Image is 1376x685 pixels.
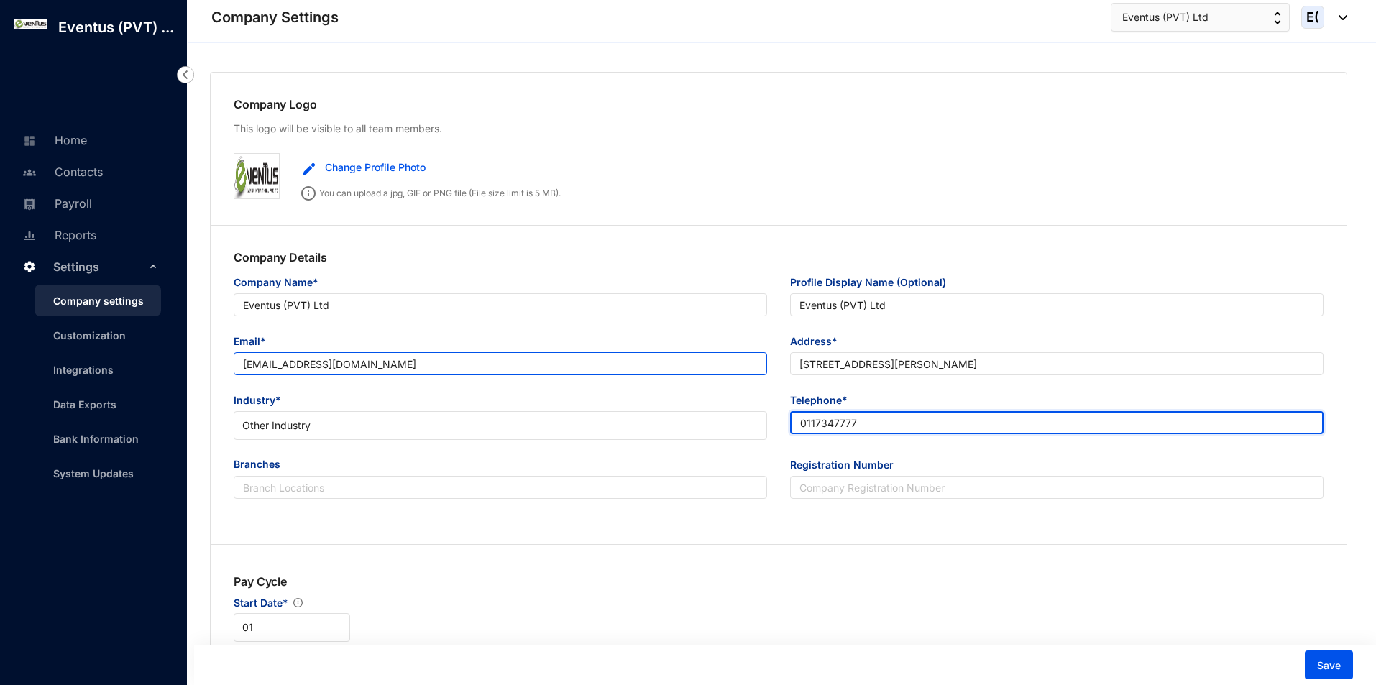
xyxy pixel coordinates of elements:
[23,166,36,179] img: people-unselected.118708e94b43a90eceab.svg
[234,275,329,290] label: Company Name*
[23,198,36,211] img: payroll-unselected.b590312f920e76f0c668.svg
[23,260,36,273] img: settings.f4f5bcbb8b4eaa341756.svg
[234,121,1324,136] p: This logo will be visible to all team members.
[1306,11,1319,24] span: E(
[1317,658,1341,673] span: Save
[790,457,904,473] label: Registration Number
[42,364,114,376] a: Integrations
[1122,9,1208,25] span: Eventus (PVT) Ltd
[14,19,47,29] img: log
[19,228,96,242] a: Reports
[790,334,848,349] label: Address*
[234,457,767,474] span: Branches
[234,96,1324,113] p: Company Logo
[42,467,134,479] a: System Updates
[291,182,561,201] p: You can upload a jpg, GIF or PNG file (File size limit is 5 MB).
[47,17,185,37] p: Eventus (PVT) ...
[211,7,339,27] p: Company Settings
[234,573,350,590] p: Pay Cycle
[42,329,126,341] a: Customization
[42,433,139,445] a: Bank Information
[19,165,103,179] a: Contacts
[1305,650,1353,679] button: Save
[234,476,767,499] input: Branch Locations
[19,196,92,211] a: Payroll
[42,398,116,410] a: Data Exports
[234,334,276,349] label: Email*
[790,392,858,408] label: Telephone*
[12,155,170,187] li: Contacts
[790,275,956,290] label: Profile Display Name (Optional)
[1274,12,1281,24] img: up-down-arrow.74152d26bf9780fbf563ca9c90304185.svg
[12,187,170,219] li: Payroll
[302,163,315,176] img: edit.b4a5041f3f6abf5ecd95e844d29cd5d6.svg
[12,124,170,155] li: Home
[301,186,316,201] img: info.ad751165ce926853d1d36026adaaebbf.svg
[790,293,1324,316] input: Profile Display Name (Optional)
[242,617,341,638] span: 01
[23,229,36,242] img: report-unselected.e6a6b4230fc7da01f883.svg
[1111,3,1290,32] button: Eventus (PVT) Ltd
[53,252,145,281] span: Settings
[293,592,303,613] img: info.ad751165ce926853d1d36026adaaebbf.svg
[790,476,1324,499] input: Registration Number
[291,153,436,182] button: Change Profile Photo
[234,293,767,316] input: Company Name*
[19,133,87,147] a: Home
[23,134,36,147] img: home-unselected.a29eae3204392db15eaf.svg
[234,352,767,375] input: Email*
[325,160,426,175] span: Change Profile Photo
[234,392,291,408] label: Industry*
[1331,15,1347,20] img: dropdown-black.8e83cc76930a90b1a4fdb6d089b7bf3a.svg
[12,219,170,250] li: Reports
[242,415,758,436] span: Other Industry
[177,66,194,83] img: nav-icon-left.19a07721e4dec06a274f6d07517f07b7.svg
[234,249,1324,275] p: Company Details
[42,295,144,307] a: Company settings
[790,352,1324,375] input: Address*
[790,411,1324,434] input: Telephone*
[234,590,288,613] span: Start Date*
